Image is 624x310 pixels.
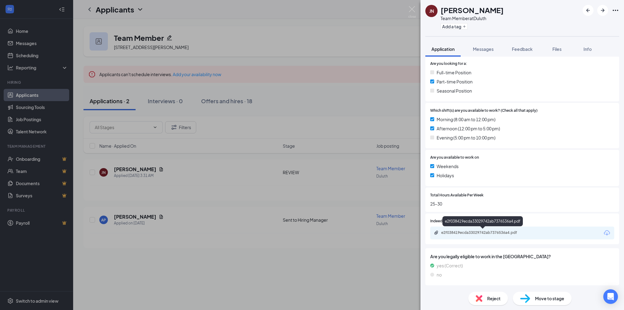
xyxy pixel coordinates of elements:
span: Which shift(s) are you available to work? (Check all that apply) [430,108,537,114]
svg: Paperclip [434,230,439,235]
span: Files [552,46,562,52]
span: no [437,271,442,278]
span: Are you available to work on [430,155,479,160]
span: Holidays [437,172,454,179]
div: e2f038419ecda33029742ab7376536a4.pdf [442,216,523,226]
span: Seasonal Position [437,87,472,94]
span: Application [431,46,455,52]
svg: Download [603,229,611,237]
span: 25-30 [430,200,614,207]
span: Move to stage [535,295,564,302]
div: Team Member at Duluth [441,15,504,21]
span: Morning (8:00 am to 12:00 pm) [437,116,495,123]
svg: Plus [463,25,466,28]
div: JN [429,8,434,14]
span: Weekends [437,163,459,170]
span: Feedback [512,46,533,52]
a: Paperclipe2f038419ecda33029742ab7376536a4.pdf [434,230,533,236]
span: Full-time Position [437,69,471,76]
span: Total Hours Available Per Week [430,192,484,198]
button: PlusAdd a tag [441,23,468,30]
svg: Ellipses [612,7,619,14]
span: Indeed Resume [430,218,457,224]
div: Open Intercom Messenger [603,289,618,304]
span: Are you legally eligible to work in the [GEOGRAPHIC_DATA]? [430,253,614,260]
span: Are you looking for a: [430,61,467,67]
svg: ArrowLeftNew [584,7,592,14]
span: Reject [487,295,501,302]
span: yes (Correct) [437,262,463,269]
svg: ArrowRight [599,7,606,14]
span: Afternoon (12:00 pm to 5:00 pm) [437,125,500,132]
span: Evening (5:00 pm to 10:00 pm) [437,134,495,141]
h1: [PERSON_NAME] [441,5,504,15]
span: Messages [473,46,494,52]
span: Info [583,46,592,52]
div: e2f038419ecda33029742ab7376536a4.pdf [441,230,526,235]
span: Part-time Position [437,78,473,85]
button: ArrowRight [597,5,608,16]
button: ArrowLeftNew [583,5,594,16]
